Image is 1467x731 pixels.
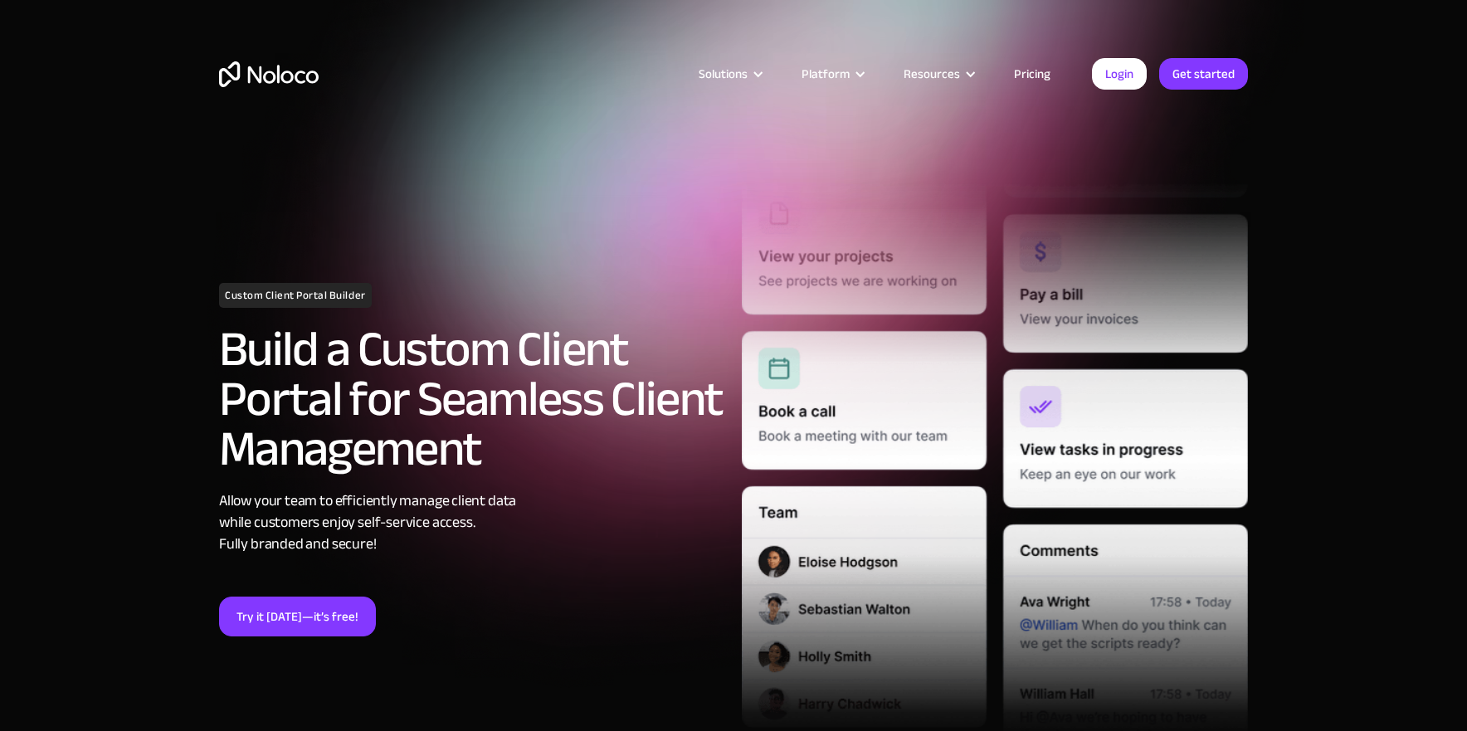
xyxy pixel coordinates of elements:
[904,63,960,85] div: Resources
[219,61,319,87] a: home
[883,63,993,85] div: Resources
[1159,58,1248,90] a: Get started
[781,63,883,85] div: Platform
[678,63,781,85] div: Solutions
[219,324,725,474] h2: Build a Custom Client Portal for Seamless Client Management
[219,597,376,636] a: Try it [DATE]—it’s free!
[699,63,748,85] div: Solutions
[802,63,850,85] div: Platform
[993,63,1071,85] a: Pricing
[1092,58,1147,90] a: Login
[219,283,372,308] h1: Custom Client Portal Builder
[219,490,725,555] div: Allow your team to efficiently manage client data while customers enjoy self-service access. Full...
